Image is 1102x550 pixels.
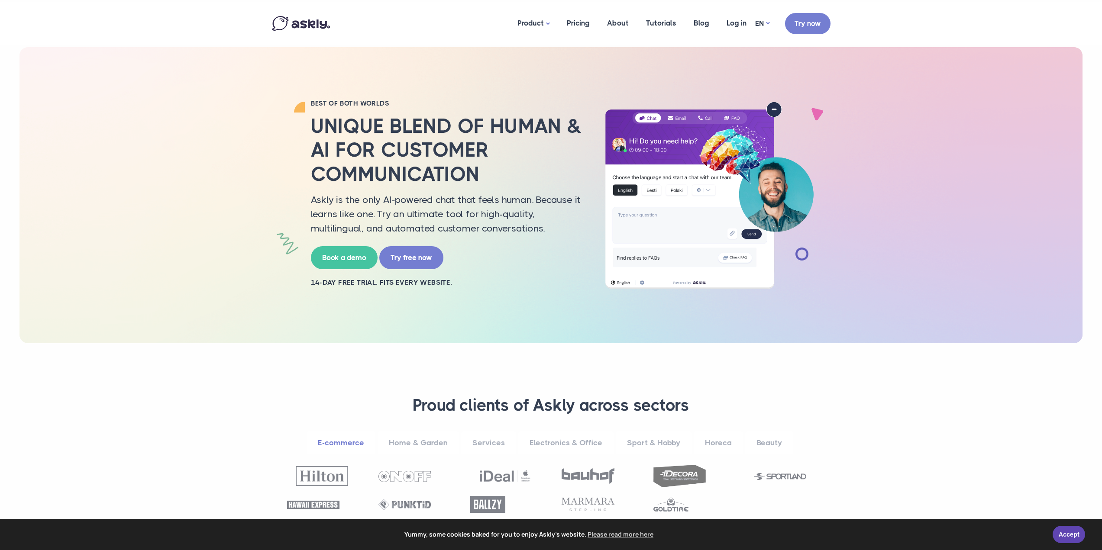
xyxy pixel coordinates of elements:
[518,431,614,455] a: Electronics & Office
[378,431,459,455] a: Home & Garden
[598,2,637,44] a: About
[685,2,718,44] a: Blog
[745,431,793,455] a: Beauty
[755,17,769,30] a: EN
[296,466,348,486] img: Hilton
[562,468,614,484] img: Bauhof
[562,498,614,511] img: Marmara Sterling
[509,2,558,45] a: Product
[272,16,330,31] img: Askly
[311,278,584,287] h2: 14-day free trial. Fits every website.
[1053,526,1085,543] a: Accept
[616,431,692,455] a: Sport & Hobby
[461,431,516,455] a: Services
[558,2,598,44] a: Pricing
[470,496,505,513] img: Ballzy
[379,246,443,269] a: Try free now
[637,2,685,44] a: Tutorials
[653,497,688,511] img: Goldtime
[307,431,375,455] a: E-commerce
[597,102,822,289] img: AI multilingual chat
[378,471,431,482] img: OnOff
[754,473,806,480] img: Sportland
[311,246,378,269] a: Book a demo
[283,395,820,416] h3: Proud clients of Askly across sectors
[287,501,339,509] img: Hawaii Express
[311,114,584,186] h2: Unique blend of human & AI for customer communication
[718,2,755,44] a: Log in
[586,528,655,541] a: learn more about cookies
[785,13,831,34] a: Try now
[479,466,531,486] img: Ideal
[311,99,584,108] h2: BEST OF BOTH WORLDS
[311,193,584,235] p: Askly is the only AI-powered chat that feels human. Because it learns like one. Try an ultimate t...
[378,499,431,510] img: Punktid
[13,528,1047,541] span: Yummy, some cookies baked for you to enjoy Askly's website.
[694,431,743,455] a: Horeca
